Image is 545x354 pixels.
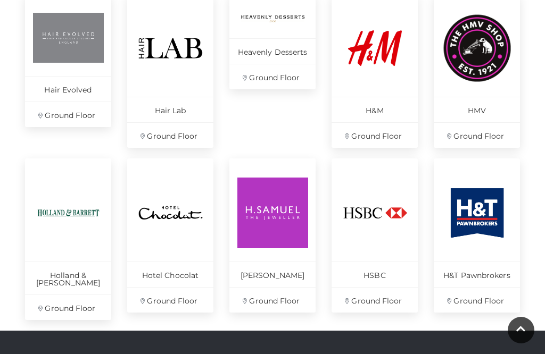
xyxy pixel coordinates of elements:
a: HSBC Ground Floor [332,158,418,313]
p: Heavenly Desserts [229,38,316,64]
p: Ground Floor [332,287,418,313]
a: Hotel Chocolat Ground Floor [127,158,213,313]
p: H&M [332,97,418,122]
p: Ground Floor [25,294,111,320]
p: Ground Floor [434,122,520,148]
p: HMV [434,97,520,122]
p: Ground Floor [229,287,316,313]
p: Ground Floor [25,102,111,127]
p: [PERSON_NAME] [229,262,316,287]
p: Hotel Chocolat [127,262,213,287]
p: HSBC [332,262,418,287]
a: Holland & [PERSON_NAME] Ground Floor [25,158,111,320]
p: H&T Pawnbrokers [434,262,520,287]
p: Ground Floor [127,122,213,148]
a: H&T Pawnbrokers Ground Floor [434,158,520,313]
p: Holland & [PERSON_NAME] [25,262,111,294]
p: Ground Floor [434,287,520,313]
p: Hair Evolved [25,76,111,102]
p: Ground Floor [127,287,213,313]
p: Hair Lab [127,97,213,122]
p: Ground Floor [332,122,418,148]
a: [PERSON_NAME] Ground Floor [229,158,316,313]
p: Ground Floor [229,64,316,89]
